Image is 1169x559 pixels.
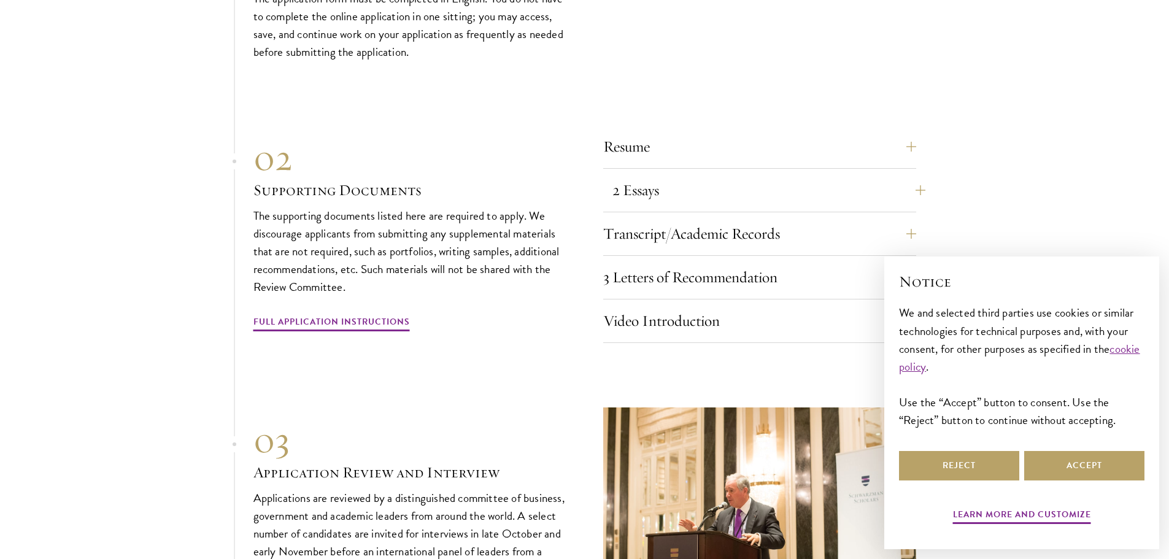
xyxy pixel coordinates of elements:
[253,207,566,296] p: The supporting documents listed here are required to apply. We discourage applicants from submitt...
[603,263,916,292] button: 3 Letters of Recommendation
[953,507,1091,526] button: Learn more and customize
[253,136,566,180] div: 02
[253,462,566,483] h3: Application Review and Interview
[899,340,1140,376] a: cookie policy
[603,306,916,336] button: Video Introduction
[1024,451,1144,480] button: Accept
[253,418,566,462] div: 03
[253,180,566,201] h3: Supporting Documents
[253,314,410,333] a: Full Application Instructions
[899,451,1019,480] button: Reject
[603,132,916,161] button: Resume
[899,271,1144,292] h2: Notice
[612,175,925,205] button: 2 Essays
[899,304,1144,428] div: We and selected third parties use cookies or similar technologies for technical purposes and, wit...
[603,219,916,249] button: Transcript/Academic Records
